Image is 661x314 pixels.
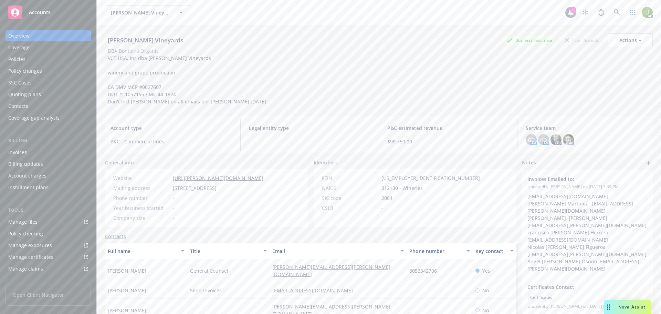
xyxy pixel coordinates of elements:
[528,136,535,143] span: GD
[6,54,91,65] a: Policies
[6,77,91,88] a: SSC Cases
[381,184,423,192] span: 312130 - Wineries
[105,36,186,45] div: [PERSON_NAME] Vineyards
[270,243,407,259] button: Email
[272,287,358,294] a: [EMAIL_ADDRESS][DOMAIN_NAME]
[249,124,370,132] span: Legal entity type
[6,252,91,263] a: Manage certificates
[381,204,383,212] span: -
[173,204,175,212] span: -
[475,247,506,255] div: Key contact
[8,42,30,53] div: Coverage
[522,170,653,278] div: Invoices Emailed to:Updatedby [PERSON_NAME] on [DATE] 3:39 PM[EMAIL_ADDRESS][DOMAIN_NAME] [PERSON...
[6,284,91,306] span: Open Client Navigator
[108,47,159,54] div: DBA: Bonterra Organic
[108,267,146,274] span: [PERSON_NAME]
[8,112,60,123] div: Coverage gap analysis
[190,267,228,274] span: General Counsel
[322,184,379,192] div: NAICS
[387,124,509,132] span: P&C estimated revenue
[522,159,536,167] span: Notes
[8,159,43,170] div: Billing updates
[8,147,27,158] div: Invoices
[8,216,38,227] div: Manage files
[322,194,379,202] div: SIC code
[105,6,191,19] button: [PERSON_NAME] Vineyards
[608,33,653,47] button: Actions
[8,77,32,88] div: SSC Cases
[8,54,25,65] div: Policies
[6,275,91,286] a: Manage BORs
[8,30,30,41] div: Overview
[409,307,417,314] a: -
[173,214,175,222] span: -
[578,6,592,19] a: Stop snowing
[314,159,338,166] span: Identifiers
[530,294,552,301] span: Certificates
[8,89,41,100] div: Quoting plans
[105,159,134,166] span: General info
[381,194,392,202] span: 2084
[113,214,170,222] div: Company size
[113,194,170,202] div: Phone number
[527,283,629,291] span: Certificates Contact
[6,3,91,22] a: Accounts
[540,136,547,143] span: KO
[8,240,52,251] div: Manage exposures
[111,124,232,132] span: Account type
[8,101,28,112] div: Contacts
[6,182,91,193] a: Installment plans
[6,137,91,144] div: Billing
[6,101,91,112] a: Contacts
[644,159,653,167] a: add
[604,300,651,314] button: Nova Assist
[381,174,480,182] span: [US_EMPLOYER_IDENTIFICATION_NUMBER]
[113,184,170,192] div: Mailing address
[272,247,396,255] div: Email
[407,243,472,259] button: Phone number
[409,287,417,294] a: -
[482,287,489,294] span: No
[173,184,217,192] span: [STREET_ADDRESS]
[111,9,170,16] span: [PERSON_NAME] Vineyards
[322,204,379,212] div: CSLB
[594,6,608,19] a: Report a Bug
[173,194,175,202] span: -
[249,138,370,145] span: -
[6,216,91,227] a: Manage files
[626,6,640,19] a: Switch app
[6,170,91,181] a: Account charges
[8,275,41,286] div: Manage BORs
[6,263,91,274] a: Manage claims
[610,6,624,19] a: Search
[482,307,489,314] span: No
[105,243,187,259] button: Full name
[563,134,574,145] img: photo
[8,263,43,274] div: Manage claims
[473,243,516,259] button: Key contact
[272,264,390,277] a: [PERSON_NAME][EMAIL_ADDRESS][PERSON_NAME][DOMAIN_NAME]
[8,252,53,263] div: Manage certificates
[108,287,146,294] span: [PERSON_NAME]
[642,7,653,18] img: photo
[6,240,91,251] a: Manage exposures
[618,304,646,310] span: Nova Assist
[409,247,462,255] div: Phone number
[105,233,126,240] a: Contacts
[6,30,91,41] a: Overview
[190,247,259,255] div: Title
[527,193,647,272] p: [EMAIL_ADDRESS][DOMAIN_NAME] [PERSON_NAME] Martinez [EMAIL_ADDRESS][PERSON_NAME][DOMAIN_NAME] [PE...
[526,124,647,132] span: Service team
[6,147,91,158] a: Invoices
[113,204,170,212] div: Year business started
[322,174,379,182] div: FEIN
[6,89,91,100] a: Quoting plans
[108,55,266,105] span: VCT USA, Inc dba [PERSON_NAME] Vineyards winery and grape production CA DMV MCP #0027607 DOT #: 1...
[29,10,51,15] span: Accounts
[604,300,613,314] div: Drag to move
[6,207,91,214] div: Tools
[527,184,647,190] span: Updated by [PERSON_NAME] on [DATE] 3:39 PM
[190,307,192,314] span: -
[619,34,641,47] div: Actions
